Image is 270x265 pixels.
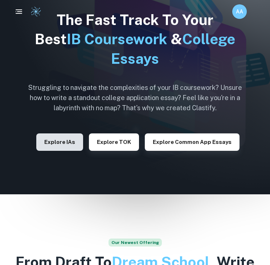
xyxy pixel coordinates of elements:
h6: AA [236,8,244,16]
img: Clastify logo [30,6,41,17]
span: Our Newest Offering [109,239,162,247]
span: College Essays [111,30,235,67]
a: Explore Common App essays [145,138,240,145]
a: Explore TOK [89,138,139,145]
button: AA [232,4,247,19]
h6: Struggling to navigate the complexities of your IB coursework? Unsure how to write a standout col... [22,83,247,113]
h1: The Fast Track To Your Best & [22,10,247,68]
span: IB Coursework [67,30,167,47]
button: Explore Common App essays [145,133,240,151]
button: Explore TOK [89,133,139,151]
a: Clastify logo [26,6,41,17]
a: Explore IAs [36,138,83,145]
button: Explore IAs [36,133,83,151]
